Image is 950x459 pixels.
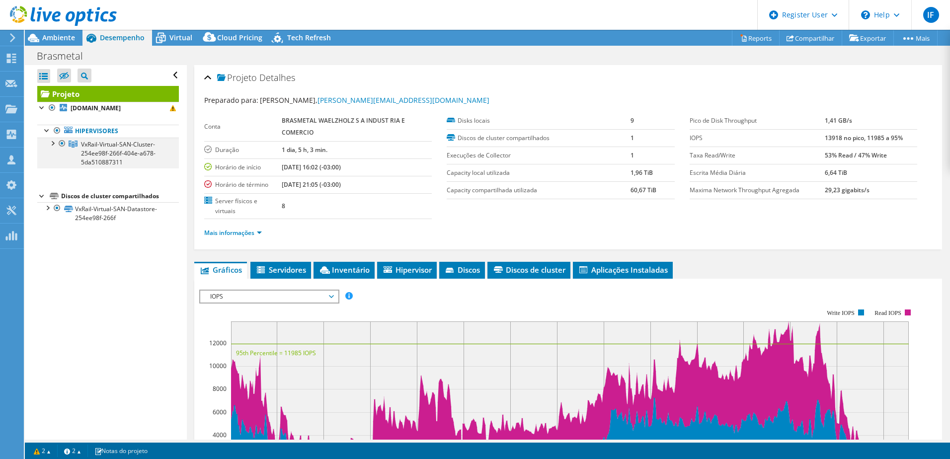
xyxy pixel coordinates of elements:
[255,265,306,275] span: Servidores
[259,72,295,83] span: Detalhes
[27,445,58,457] a: 2
[204,180,282,190] label: Horário de término
[447,151,631,160] label: Execuções de Collector
[578,265,668,275] span: Aplicações Instaladas
[71,104,121,112] b: [DOMAIN_NAME]
[217,73,257,83] span: Projeto
[100,33,145,42] span: Desempenho
[447,185,631,195] label: Capacity compartilhada utilizada
[57,445,88,457] a: 2
[282,116,405,137] b: BRASMETAL WAELZHOLZ S A INDUST RIA E COMERCIO
[631,151,634,159] b: 1
[444,265,480,275] span: Discos
[287,33,331,42] span: Tech Refresh
[690,151,825,160] label: Taxa Read/Write
[827,309,855,316] text: Write IOPS
[631,134,634,142] b: 1
[213,431,227,439] text: 4000
[317,95,489,105] a: [PERSON_NAME][EMAIL_ADDRESS][DOMAIN_NAME]
[213,408,227,416] text: 6000
[492,265,565,275] span: Discos de cluster
[842,30,894,46] a: Exportar
[204,122,282,132] label: Conta
[631,168,653,177] b: 1,96 TiB
[690,185,825,195] label: Maxima Network Throughput Agregada
[61,190,179,202] div: Discos de cluster compartilhados
[204,229,262,237] a: Mais informações
[690,133,825,143] label: IOPS
[282,202,285,210] b: 8
[825,186,870,194] b: 29,23 gigabits/s
[37,125,179,138] a: Hipervisores
[825,151,887,159] b: 53% Read / 47% Write
[204,145,282,155] label: Duração
[260,95,489,105] span: [PERSON_NAME],
[282,163,341,171] b: [DATE] 16:02 (-03:00)
[205,291,333,303] span: IOPS
[87,445,155,457] a: Notas do projeto
[690,116,825,126] label: Pico de Disk Throughput
[318,265,370,275] span: Inventário
[81,140,156,166] span: VxRail-Virtual-SAN-Cluster-254ee98f-266f-404e-a678-5da510887311
[631,116,634,125] b: 9
[204,162,282,172] label: Horário de início
[382,265,432,275] span: Hipervisor
[861,10,870,19] svg: \n
[447,168,631,178] label: Capacity local utilizada
[217,33,262,42] span: Cloud Pricing
[37,86,179,102] a: Projeto
[825,116,852,125] b: 1,41 GB/s
[169,33,192,42] span: Virtual
[825,134,903,142] b: 13918 no pico, 11985 a 95%
[37,202,179,224] a: VxRail-Virtual-SAN-Datastore-254ee98f-266f
[893,30,938,46] a: Mais
[209,362,227,370] text: 10000
[32,51,98,62] h1: Brasmetal
[923,7,939,23] span: IF
[779,30,842,46] a: Compartilhar
[447,116,631,126] label: Disks locais
[825,168,847,177] b: 6,64 TiB
[447,133,631,143] label: Discos de cluster compartilhados
[874,309,901,316] text: Read IOPS
[282,146,327,154] b: 1 dia, 5 h, 3 min.
[37,138,179,168] a: VxRail-Virtual-SAN-Cluster-254ee98f-266f-404e-a678-5da510887311
[204,196,282,216] label: Server físicos e virtuais
[631,186,656,194] b: 60,67 TiB
[282,180,341,189] b: [DATE] 21:05 (-03:00)
[732,30,780,46] a: Reports
[209,339,227,347] text: 12000
[236,349,316,357] text: 95th Percentile = 11985 IOPS
[42,33,75,42] span: Ambiente
[37,102,179,115] a: [DOMAIN_NAME]
[199,265,242,275] span: Gráficos
[213,384,227,393] text: 8000
[204,95,258,105] label: Preparado para:
[690,168,825,178] label: Escrita Média Diária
